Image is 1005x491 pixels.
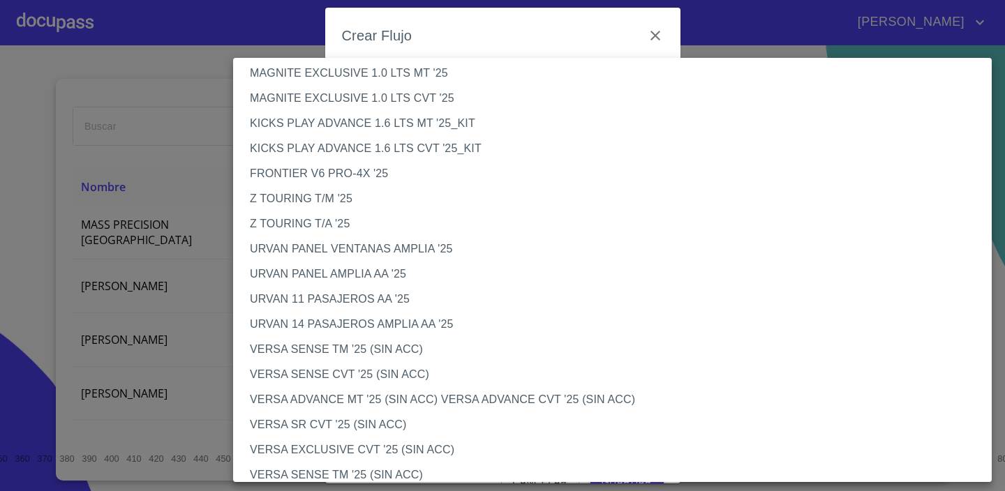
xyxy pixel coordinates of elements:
[233,337,992,362] li: VERSA SENSE TM '25 (SIN ACC)
[233,211,992,236] li: Z TOURING T/A '25
[233,287,992,312] li: URVAN 11 PASAJEROS AA '25
[233,161,992,186] li: FRONTIER V6 PRO-4X '25
[233,61,992,86] li: MAGNITE EXCLUSIVE 1.0 LTS MT '25
[233,362,992,387] li: VERSA SENSE CVT '25 (SIN ACC)
[233,262,992,287] li: URVAN PANEL AMPLIA AA '25
[233,186,992,211] li: Z TOURING T/M '25
[233,462,992,488] li: VERSA SENSE TM '25 (SIN ACC)
[233,387,992,412] li: VERSA ADVANCE MT '25 (SIN ACC) VERSA ADVANCE CVT '25 (SIN ACC)
[233,236,992,262] li: URVAN PANEL VENTANAS AMPLIA '25
[233,86,992,111] li: MAGNITE EXCLUSIVE 1.0 LTS CVT '25
[233,412,992,437] li: VERSA SR CVT '25 (SIN ACC)
[233,111,992,136] li: KICKS PLAY ADVANCE 1.6 LTS MT '25_KIT
[233,136,992,161] li: KICKS PLAY ADVANCE 1.6 LTS CVT '25_KIT
[233,312,992,337] li: URVAN 14 PASAJEROS AMPLIA AA '25
[233,437,992,462] li: VERSA EXCLUSIVE CVT '25 (SIN ACC)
